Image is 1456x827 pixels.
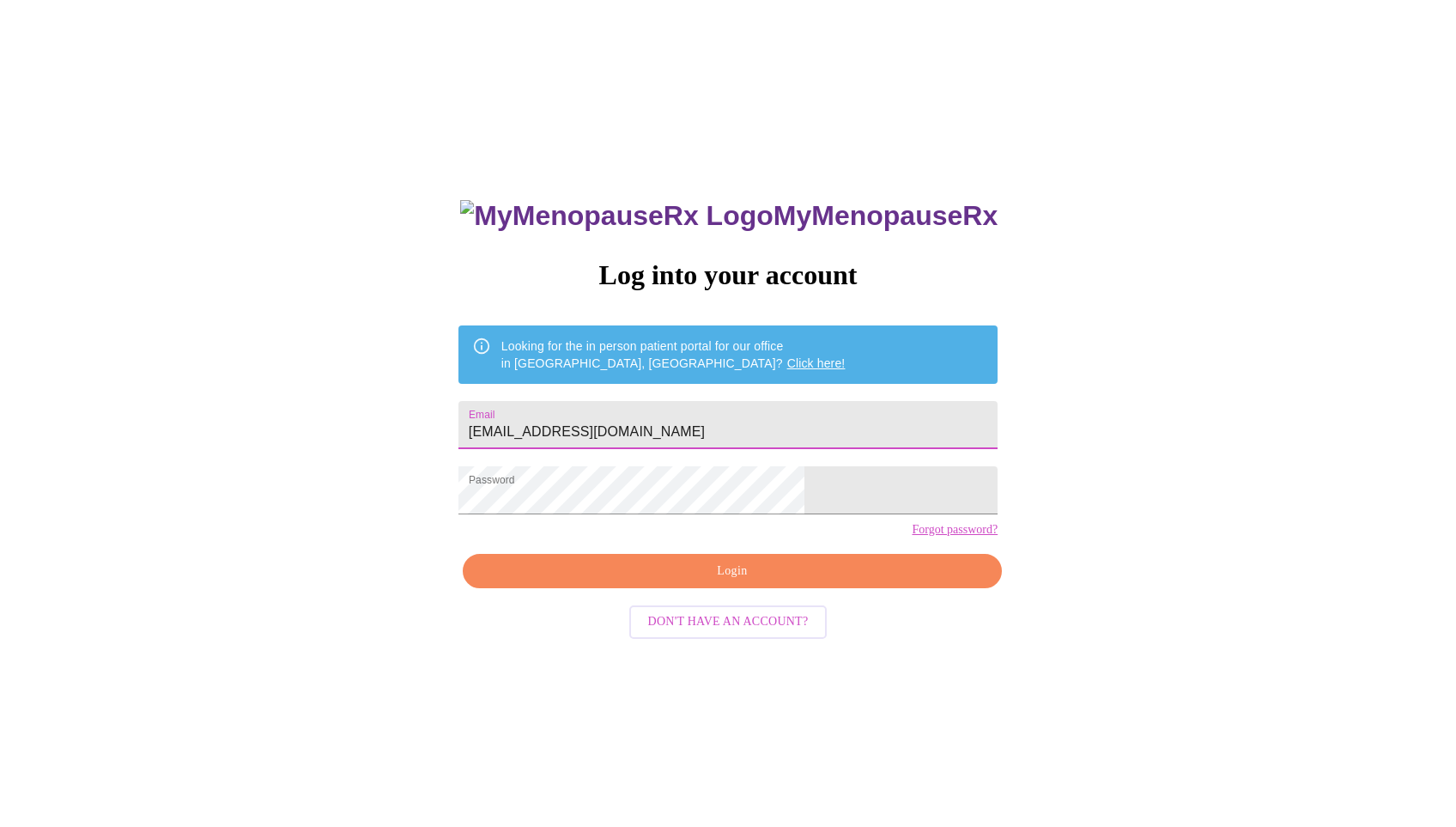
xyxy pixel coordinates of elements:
h3: Log into your account [458,259,998,291]
a: Forgot password? [912,523,998,537]
a: Don't have an account? [625,613,832,628]
a: Click here! [787,356,846,370]
button: Don't have an account? [629,605,828,639]
img: MyMenopauseRx Logo [460,200,773,232]
button: Login [463,554,1002,589]
span: Login [482,561,982,582]
span: Don't have an account? [648,611,809,633]
div: Looking for the in person patient portal for our office in [GEOGRAPHIC_DATA], [GEOGRAPHIC_DATA]? [501,331,846,379]
h3: MyMenopauseRx [460,200,998,232]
